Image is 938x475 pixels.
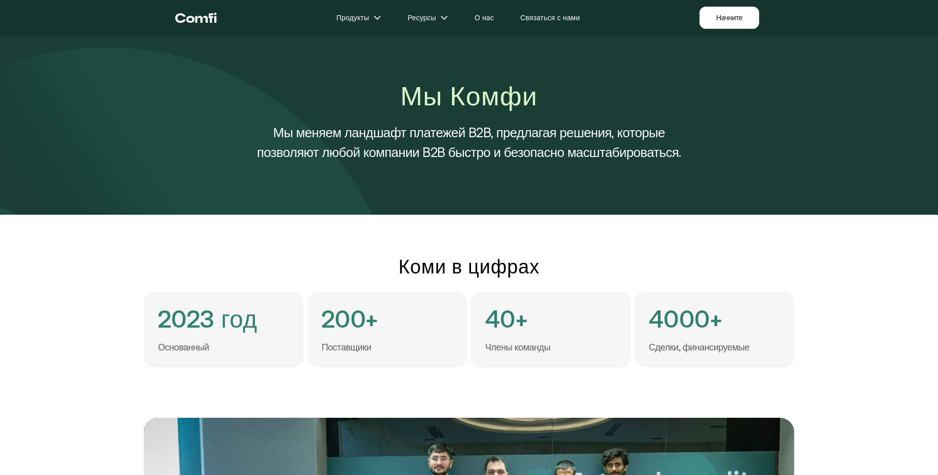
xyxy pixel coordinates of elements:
iframe: Intercom live chat [904,441,928,465]
a: РесурсыИконки стрел [396,8,460,28]
a: ПродуктыИконки стрел [324,8,394,28]
h4: Мы меняем ландшафт платежей B2B, предлагая решения, которые позволяют любой компании B2B быстро и... [241,123,697,162]
a: Начните [699,7,759,29]
h4: 40+ [485,306,528,332]
p: Поставщики [322,342,371,353]
h4: 4000+ [649,306,722,332]
p: Члены команды [485,342,550,353]
h4: 200+ [322,306,378,332]
a: О нас [462,8,506,28]
p: Сделки, финансируемые [649,342,750,353]
a: Связаться с нами [508,8,592,28]
img: Иконки стрел [440,14,448,22]
h2: Коми в цифрах [144,255,794,278]
img: Иконки стрел [373,14,381,22]
p: Основанный [158,342,209,353]
h4: 2023 год [158,306,257,332]
h1: Мы Комфи [241,78,697,114]
a: Вернуться в верхнюю часть домашней страницы Comfi [175,3,217,33]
